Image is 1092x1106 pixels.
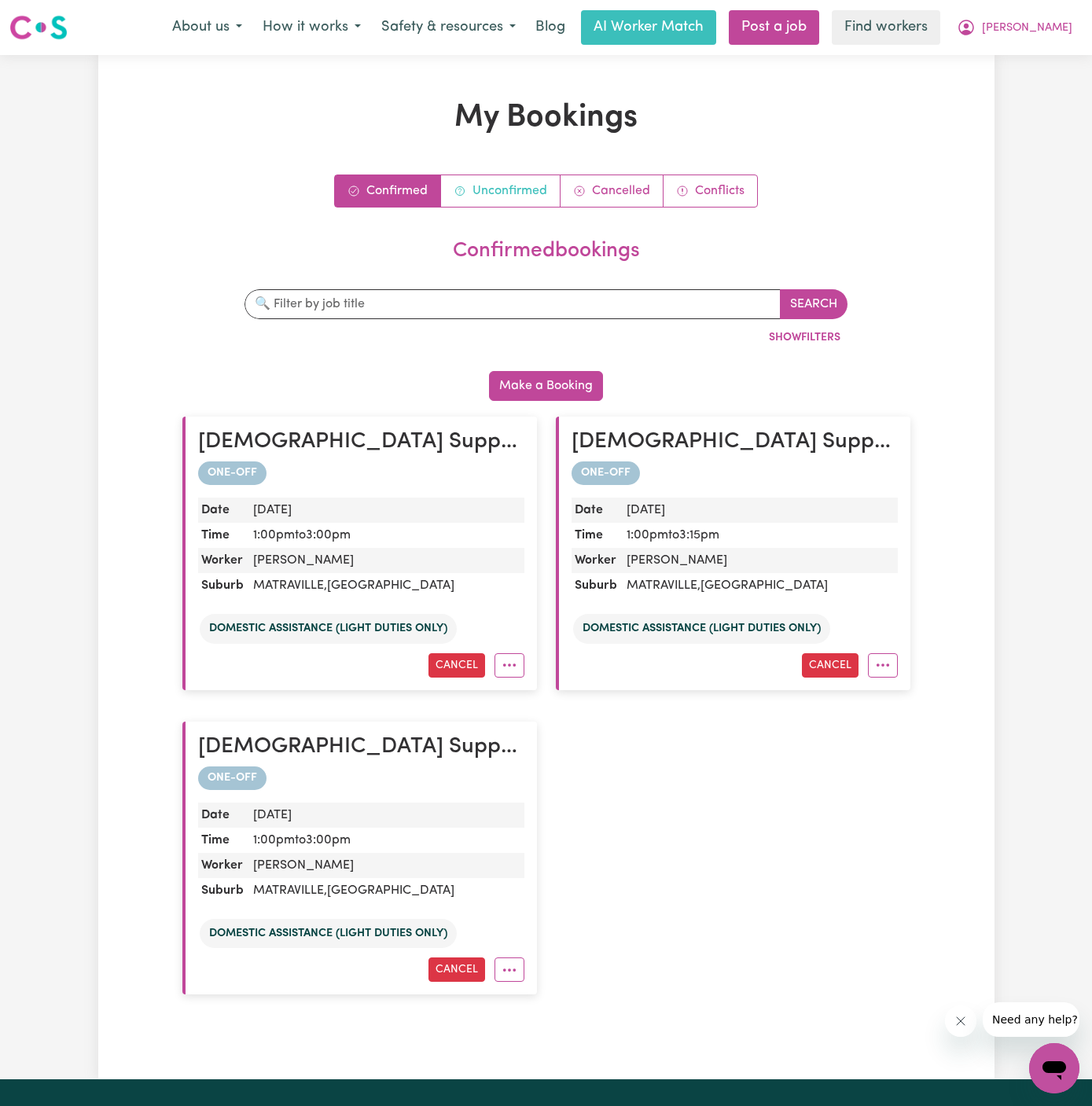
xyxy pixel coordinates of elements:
dt: Time [198,828,247,853]
iframe: Button to launch messaging window [1029,1043,1079,1093]
button: How it works [252,11,371,44]
h2: Female Support Worker Needed Fortnight Monday - Matraville, NSW [572,429,898,456]
dt: Worker [198,853,247,878]
button: Cancel [428,653,485,678]
button: More options [868,653,898,678]
dd: [DATE] [620,498,898,523]
a: Blog [526,10,575,45]
button: Cancel [802,653,859,678]
h2: Female Support Worker Needed Fortnight Monday - Matraville, NSW [198,734,524,761]
button: Cancel [428,957,485,982]
button: Safety & resources [371,11,526,44]
dt: Worker [572,548,620,573]
dd: 1:00pm to 3:00pm [247,523,524,548]
dt: Suburb [572,573,620,598]
li: Domestic assistance (light duties only) [200,614,457,644]
dt: Time [198,523,247,548]
div: one-off booking [198,766,524,790]
button: More options [495,957,524,982]
button: Make a Booking [489,371,603,401]
span: Show [769,332,801,344]
span: ONE-OFF [198,766,267,790]
h1: My Bookings [182,99,910,137]
li: Domestic assistance (light duties only) [200,919,457,949]
a: AI Worker Match [581,10,716,45]
a: Confirmed bookings [335,175,441,207]
button: My Account [947,11,1083,44]
img: Careseekers logo [9,13,68,42]
div: one-off booking [198,461,524,485]
span: ONE-OFF [572,461,640,485]
dd: [PERSON_NAME] [620,548,898,573]
button: Search [780,289,847,319]
span: [PERSON_NAME] [982,20,1072,37]
a: Unconfirmed bookings [441,175,561,207]
dd: [DATE] [247,498,524,523]
li: Domestic assistance (light duties only) [573,614,830,644]
a: Cancelled bookings [561,175,664,207]
button: ShowFilters [762,325,847,350]
dd: [PERSON_NAME] [247,853,524,878]
dt: Date [198,803,247,828]
dt: Date [198,498,247,523]
dt: Date [572,498,620,523]
dt: Time [572,523,620,548]
div: one-off booking [572,461,898,485]
input: 🔍 Filter by job title [245,289,781,319]
span: ONE-OFF [198,461,267,485]
button: More options [495,653,524,678]
iframe: Close message [945,1005,976,1037]
dd: 1:00pm to 3:00pm [247,828,524,853]
dd: MATRAVILLE , [GEOGRAPHIC_DATA] [620,573,898,598]
a: Conflict bookings [664,175,757,207]
dd: [PERSON_NAME] [247,548,524,573]
dd: MATRAVILLE , [GEOGRAPHIC_DATA] [247,878,524,903]
dd: [DATE] [247,803,524,828]
iframe: Message from company [983,1002,1079,1037]
dt: Suburb [198,878,247,903]
h2: confirmed bookings [189,239,904,264]
dd: 1:00pm to 3:15pm [620,523,898,548]
dt: Worker [198,548,247,573]
a: Careseekers logo [9,9,68,46]
a: Post a job [729,10,819,45]
button: About us [162,11,252,44]
h2: Female Support Worker Needed ONE OFF On Monday 03/03 In Matraville, NSW [198,429,524,456]
dt: Suburb [198,573,247,598]
dd: MATRAVILLE , [GEOGRAPHIC_DATA] [247,573,524,598]
a: Find workers [832,10,940,45]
